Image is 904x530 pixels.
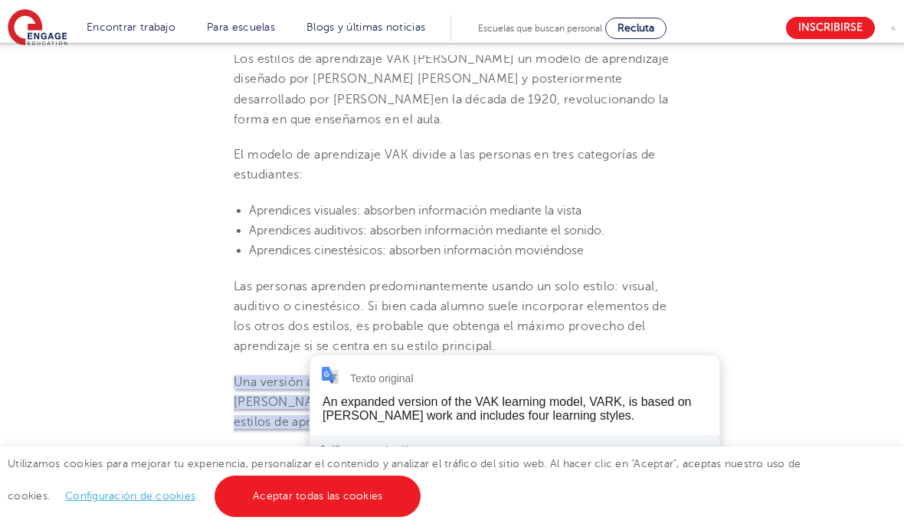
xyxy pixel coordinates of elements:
[234,375,630,430] font: Una versión ampliada del modelo de aprendizaje VAK, VARK, [PERSON_NAME] en el trabajo de [PERSON_...
[249,224,604,237] font: Aprendices auditivos: absorben información mediante el sonido.
[8,458,801,502] font: Utilizamos cookies para mejorar tu experiencia, personalizar el contenido y analizar el tráfico d...
[350,372,414,384] div: Texto original
[234,148,656,182] font: El modelo de aprendizaje VAK divide a las personas en tres categorías de estudiantes:
[323,395,691,422] div: An expanded version of the VAK learning model, VARK, is based on [PERSON_NAME] work and includes ...
[234,52,670,106] font: Los estilos de aprendizaje VAK [PERSON_NAME] un modelo de aprendizaje diseñado por [PERSON_NAME] ...
[234,93,669,126] font: en la década de 1920, revolucionando la forma en que enseñamos en el aula
[319,444,634,455] div: Califica esta traducción
[639,440,676,478] button: Buena traducción
[65,490,195,502] a: Configuración de cookies
[677,440,714,478] button: Mala traducción
[215,476,421,517] a: Aceptar todas las cookies
[440,113,443,126] font: .
[249,244,584,257] font: Aprendices cinestésicos: absorben información moviéndose
[249,204,581,218] font: Aprendices visuales: absorben información mediante la vista
[253,490,382,502] font: Aceptar todas las cookies
[234,280,667,354] font: Las personas aprenden predominantemente usando un solo estilo: visual, auditivo o cinestésico. Si...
